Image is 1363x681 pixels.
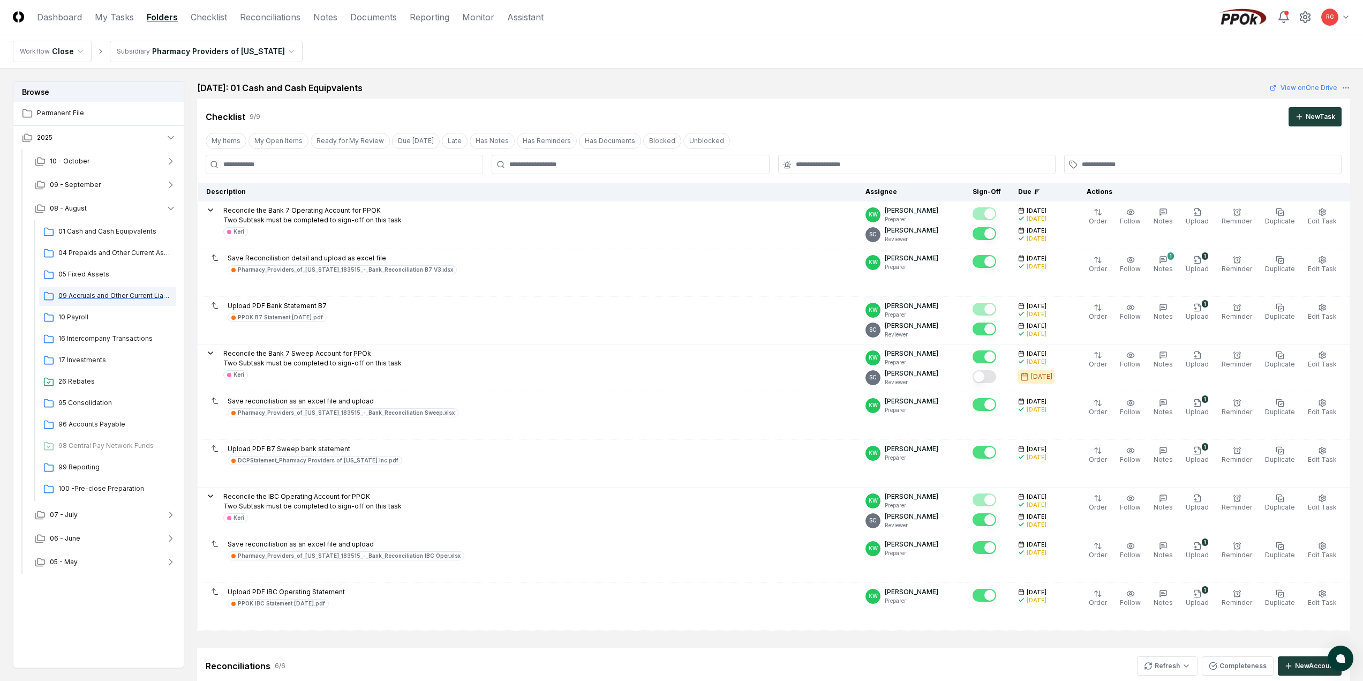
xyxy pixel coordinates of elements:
a: 26 Rebates [39,372,176,392]
div: 1 [1202,252,1208,260]
div: [DATE] [1027,453,1046,461]
a: 100 -Pre-close Preparation [39,480,176,499]
span: KW [869,258,878,266]
button: Reminder [1219,444,1254,467]
a: Reconciliations [240,11,300,24]
span: [DATE] [1027,445,1046,453]
span: 16 Intercompany Transactions [58,334,172,343]
button: Mark complete [973,513,996,526]
div: [DATE] [1027,330,1046,338]
span: Reminder [1222,503,1252,511]
div: 1 [1202,443,1208,451]
span: Follow [1120,217,1141,225]
div: PPOK B7 Statement [DATE].pdf [238,313,323,321]
span: Notes [1154,312,1173,320]
button: 05 - May [26,550,185,574]
span: Reminder [1222,265,1252,273]
button: Duplicate [1263,587,1297,610]
button: Due Today [392,133,440,149]
button: Mark complete [973,227,996,240]
a: Monitor [462,11,494,24]
span: Upload [1186,312,1209,320]
button: Unblocked [683,133,730,149]
button: Duplicate [1263,301,1297,324]
span: Duplicate [1265,551,1295,559]
a: 05 Fixed Assets [39,265,176,285]
div: 1 [1202,395,1208,403]
p: Reconcile the Bank 7 Operating Account for PPOK Two Subtask must be completed to sign-off on this... [223,206,402,225]
p: Upload PDF B7 Sweep bank statement [228,444,402,454]
span: KW [869,211,878,219]
button: Duplicate [1263,444,1297,467]
span: Reminder [1222,455,1252,463]
span: Reminder [1222,598,1252,607]
div: 1 [1202,538,1208,546]
a: 09 Accruals and Other Current Liabilities [39,287,176,306]
button: Follow [1118,206,1143,228]
button: 2025 [13,126,185,149]
span: 04 Prepaids and Other Current Assets [58,248,172,258]
span: Follow [1120,265,1141,273]
h3: Browse [13,82,184,102]
button: Late [442,133,468,149]
button: Mark complete [973,446,996,459]
button: Reminder [1219,492,1254,514]
span: [DATE] [1027,350,1046,358]
button: Notes [1151,587,1175,610]
span: Duplicate [1265,408,1295,416]
span: 17 Investments [58,355,172,365]
div: Actions [1078,187,1342,197]
span: Edit Task [1308,551,1337,559]
span: [DATE] [1027,255,1046,263]
button: Mark complete [973,370,996,383]
div: Workflow [20,47,50,56]
a: Folders [147,11,178,24]
p: Preparer [885,215,938,223]
button: Order [1087,444,1109,467]
button: Edit Task [1306,587,1339,610]
button: 07 - July [26,503,185,527]
span: Order [1089,408,1107,416]
a: Notes [313,11,337,24]
span: Order [1089,455,1107,463]
span: KW [869,592,878,600]
span: [DATE] [1027,322,1046,330]
button: Edit Task [1306,206,1339,228]
a: Pharmacy_Providers_of_[US_STATE]_183515_-_Bank_Reconciliation IBC Oper.xlsx [228,551,464,560]
span: [DATE] [1027,398,1046,406]
p: [PERSON_NAME] [885,369,938,378]
button: 1Upload [1184,444,1211,467]
a: 96 Accounts Payable [39,415,176,435]
span: Order [1089,503,1107,511]
button: Has Documents [579,133,641,149]
a: 16 Intercompany Transactions [39,330,176,349]
p: Preparer [885,406,938,414]
p: Reviewer [885,331,938,339]
button: Duplicate [1263,540,1297,562]
a: Permanent File [13,102,185,125]
button: Has Reminders [517,133,577,149]
a: 04 Prepaids and Other Current Assets [39,244,176,263]
div: [DATE] [1031,372,1052,381]
p: [PERSON_NAME] [885,206,938,215]
p: Save reconciliation as an excel file and upload [228,396,458,406]
div: 08 - August [26,220,185,503]
span: Permanent File [37,108,176,118]
span: Upload [1186,360,1209,368]
span: Reminder [1222,408,1252,416]
span: Upload [1186,455,1209,463]
p: Preparer [885,358,938,366]
button: Order [1087,540,1109,562]
span: 96 Accounts Payable [58,420,172,429]
div: DCPStatement_Pharmacy Providers of [US_STATE] Inc.pdf [238,457,398,465]
p: [PERSON_NAME] [885,396,938,406]
a: PPOK B7 Statement [DATE].pdf [228,313,327,322]
button: Upload [1184,349,1211,371]
span: Duplicate [1265,503,1295,511]
button: Mark complete [973,350,996,363]
span: 100 -Pre-close Preparation [58,484,172,493]
span: Upload [1186,408,1209,416]
span: Notes [1154,598,1173,607]
button: Reminder [1219,206,1254,228]
p: [PERSON_NAME] [885,321,938,331]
